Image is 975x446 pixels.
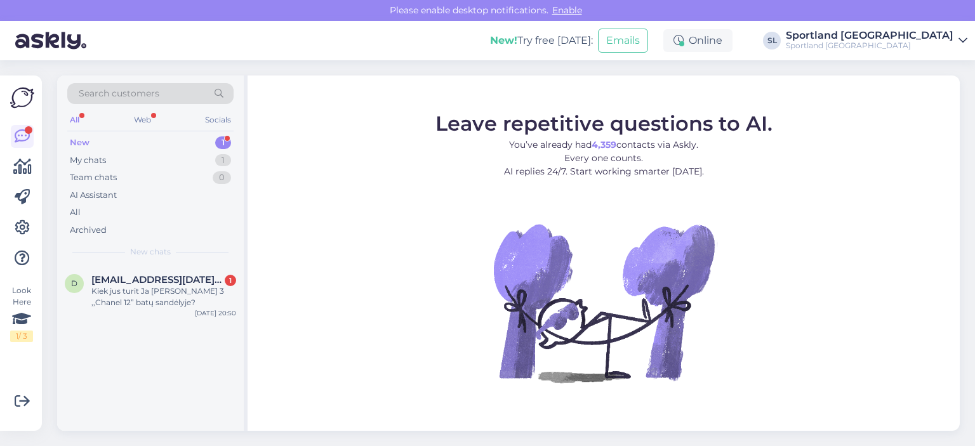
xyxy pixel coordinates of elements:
span: d [71,279,77,288]
span: Search customers [79,87,159,100]
div: Socials [202,112,234,128]
b: New! [490,34,517,46]
div: Web [131,112,154,128]
div: My chats [70,154,106,167]
div: 1 [215,154,231,167]
span: Enable [548,4,586,16]
div: Look Here [10,285,33,342]
p: You’ve already had contacts via Askly. Every one counts. AI replies 24/7. Start working smarter [... [435,138,773,178]
div: New [70,136,90,149]
div: All [67,112,82,128]
button: Emails [598,29,648,53]
div: SL [763,32,781,49]
div: [DATE] 20:50 [195,308,236,318]
div: AI Assistant [70,189,117,202]
div: Sportland [GEOGRAPHIC_DATA] [786,41,953,51]
div: 1 [225,275,236,286]
div: Try free [DATE]: [490,33,593,48]
div: 1 / 3 [10,331,33,342]
span: domantas.jan5@gmail.com [91,274,223,285]
div: Team chats [70,171,117,184]
b: 4,359 [592,139,616,150]
img: No Chat active [489,188,718,417]
div: Kiek jus turit Ja [PERSON_NAME] 3 ,,Chanel 12” batų sandėlyje? [91,285,236,308]
div: Archived [70,224,107,237]
div: All [70,206,81,219]
span: Leave repetitive questions to AI. [435,111,773,136]
img: Askly Logo [10,86,34,110]
span: New chats [130,246,171,258]
a: Sportland [GEOGRAPHIC_DATA]Sportland [GEOGRAPHIC_DATA] [786,30,967,51]
div: 1 [215,136,231,149]
div: 0 [213,171,231,184]
div: Online [663,29,733,52]
div: Sportland [GEOGRAPHIC_DATA] [786,30,953,41]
